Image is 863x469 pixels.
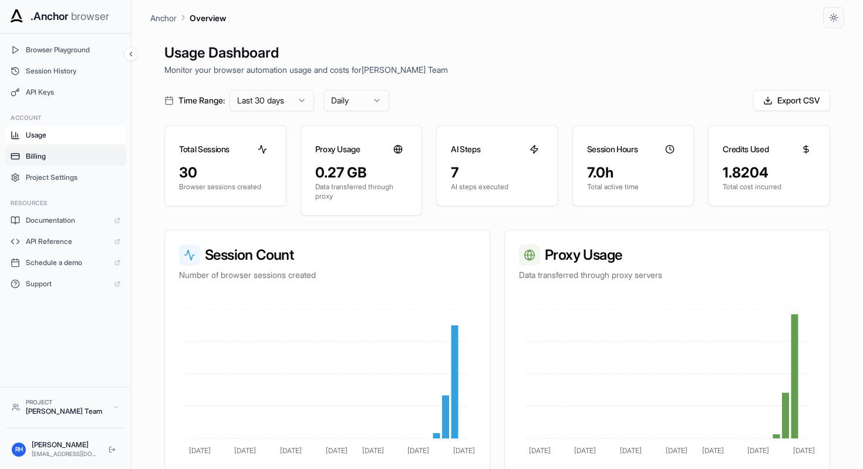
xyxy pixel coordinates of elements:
h3: Proxy Usage [315,143,360,155]
div: 0.27 GB [315,163,408,182]
span: Project Settings [26,173,120,182]
h3: Credits Used [723,143,768,155]
button: Session History [5,62,126,81]
span: Documentation [26,216,109,225]
div: [EMAIL_ADDRESS][DOMAIN_NAME] [32,450,99,458]
h3: Session Count [179,244,476,266]
div: 1.8204 [723,163,815,182]
p: AI steps executed [451,182,544,192]
p: Monitor your browser automation usage and costs for [PERSON_NAME] Team [164,63,830,76]
p: Browser sessions created [179,182,272,192]
h3: Proxy Usage [519,244,815,266]
div: Project [26,398,106,407]
tspan: [DATE] [234,446,256,455]
span: Schedule a demo [26,258,109,267]
a: Support [5,274,126,293]
p: Data transferred through proxy [315,182,408,201]
span: RH [15,445,23,454]
tspan: [DATE] [620,446,642,455]
button: Export CSV [753,90,830,111]
tspan: [DATE] [702,446,724,455]
tspan: [DATE] [407,446,429,455]
tspan: [DATE] [362,446,384,455]
span: Billing [26,152,120,161]
div: 7.0h [587,163,680,182]
tspan: [DATE] [793,446,815,455]
p: Data transferred through proxy servers [519,269,815,281]
h3: AI Steps [451,143,480,155]
span: Session History [26,66,120,76]
span: Support [26,279,109,289]
p: Total cost incurred [723,182,815,192]
a: Schedule a demo [5,253,126,272]
button: API Keys [5,83,126,102]
p: Anchor [150,12,177,24]
tspan: [DATE] [574,446,596,455]
p: Total active time [587,182,680,192]
nav: breadcrumb [150,11,226,24]
a: Documentation [5,211,126,230]
button: Collapse sidebar [124,47,138,61]
span: browser [71,8,109,25]
tspan: [DATE] [280,446,302,455]
tspan: [DATE] [747,446,769,455]
span: Browser Playground [26,45,120,55]
h3: Account [11,113,120,122]
button: Logout [105,443,119,457]
button: Billing [5,147,126,166]
tspan: [DATE] [453,446,475,455]
p: Number of browser sessions created [179,269,476,281]
tspan: [DATE] [326,446,348,455]
h1: Usage Dashboard [164,42,830,63]
div: [PERSON_NAME] [32,440,99,450]
span: .Anchor [31,8,69,25]
h3: Total Sessions [179,143,230,155]
span: Usage [26,130,120,140]
button: Project Settings [5,168,126,187]
h3: Resources [11,199,120,207]
tspan: [DATE] [529,446,551,455]
img: Anchor Icon [7,7,26,26]
span: API Keys [26,88,120,97]
button: Browser Playground [5,41,126,59]
tspan: [DATE] [189,446,211,455]
span: API Reference [26,237,109,246]
h3: Session Hours [587,143,638,155]
button: Project[PERSON_NAME] Team [6,393,125,421]
div: [PERSON_NAME] Team [26,407,106,416]
button: Usage [5,126,126,145]
tspan: [DATE] [666,446,687,455]
a: API Reference [5,232,126,251]
p: Overview [190,12,226,24]
span: Time Range: [178,95,225,106]
div: 30 [179,163,272,182]
div: 7 [451,163,544,182]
